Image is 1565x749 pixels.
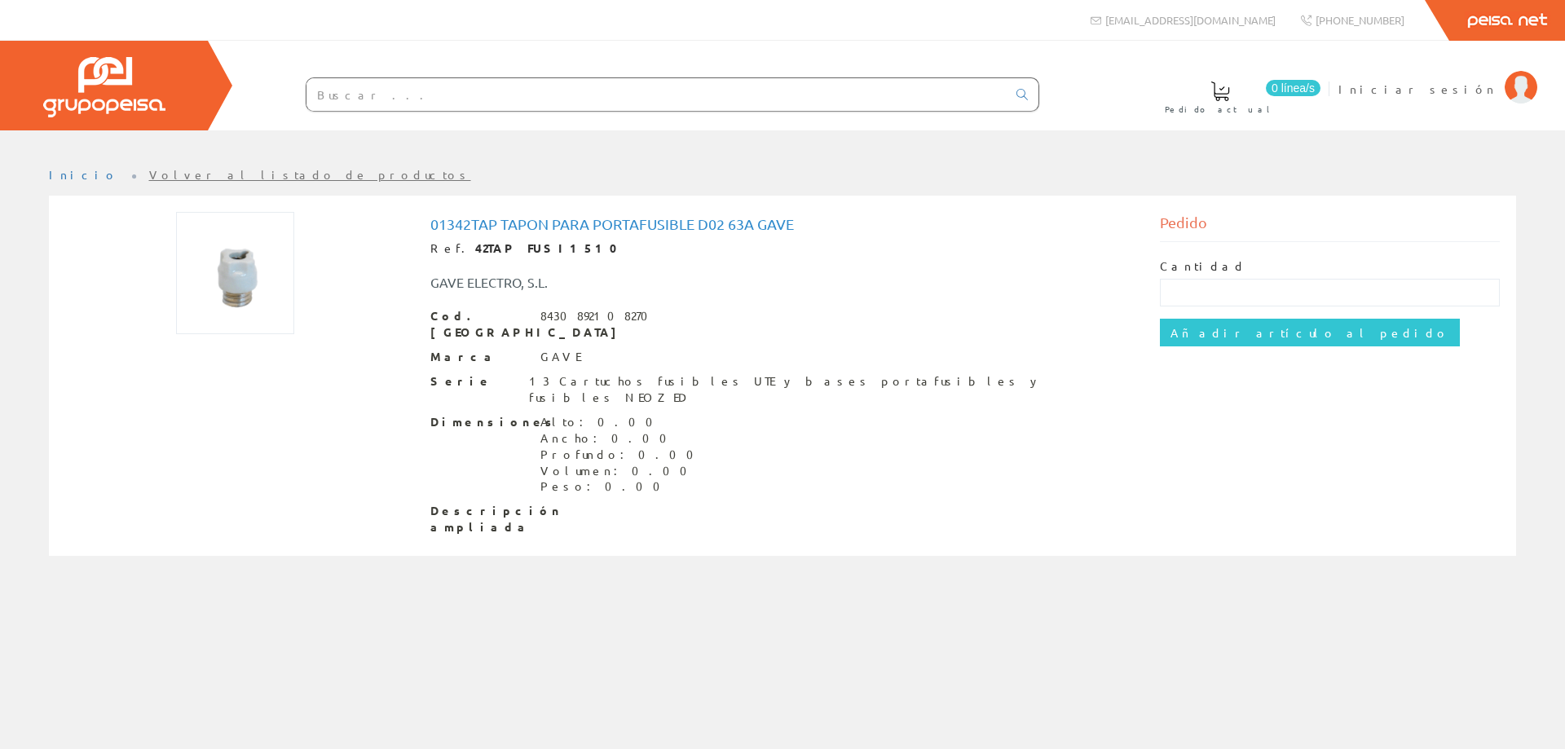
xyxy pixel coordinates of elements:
label: Cantidad [1160,258,1246,275]
span: Iniciar sesión [1338,81,1497,97]
div: Peso: 0.00 [540,478,703,495]
a: Volver al listado de productos [149,167,471,182]
a: Inicio [49,167,118,182]
span: Dimensiones [430,414,528,430]
span: Descripción ampliada [430,503,528,535]
div: Pedido [1160,212,1501,242]
span: Marca [430,349,528,365]
div: GAVE [540,349,580,365]
img: Foto artículo 01342tap Tapon Para Portafusible D02 63a Gave (145x150) [176,212,294,334]
div: 13 Cartuchos fusibles UTE y bases portafusibles y fusibles NEOZED [529,373,1135,406]
h1: 01342tap Tapon Para Portafusible D02 63a Gave [430,216,1135,232]
span: 0 línea/s [1266,80,1320,96]
img: Grupo Peisa [43,57,165,117]
div: Ancho: 0.00 [540,430,703,447]
div: 8430892108270 [540,308,658,324]
input: Añadir artículo al pedido [1160,319,1460,346]
div: Alto: 0.00 [540,414,703,430]
span: Serie [430,373,517,390]
div: Ref. [430,240,1135,257]
span: Pedido actual [1165,101,1276,117]
span: [PHONE_NUMBER] [1316,13,1404,27]
a: Iniciar sesión [1338,68,1537,83]
div: Profundo: 0.00 [540,447,703,463]
strong: 42TAP FUSI1510 [475,240,628,255]
div: GAVE ELECTRO, S.L. [418,273,844,292]
span: [EMAIL_ADDRESS][DOMAIN_NAME] [1105,13,1276,27]
span: Cod. [GEOGRAPHIC_DATA] [430,308,528,341]
div: Volumen: 0.00 [540,463,703,479]
input: Buscar ... [306,78,1007,111]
